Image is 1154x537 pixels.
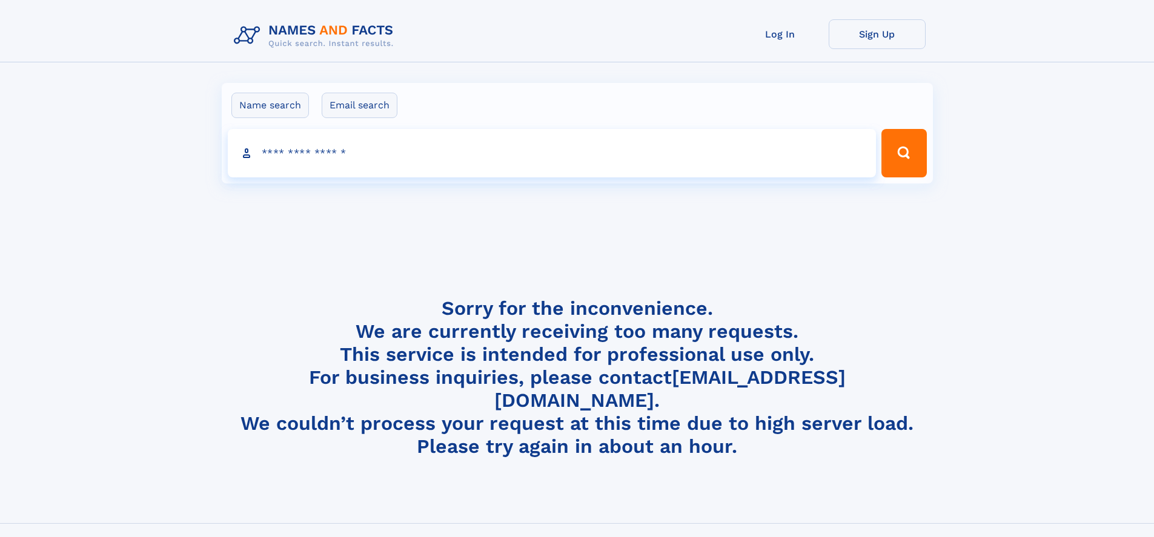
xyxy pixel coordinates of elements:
[229,19,403,52] img: Logo Names and Facts
[229,297,926,458] h4: Sorry for the inconvenience. We are currently receiving too many requests. This service is intend...
[231,93,309,118] label: Name search
[494,366,846,412] a: [EMAIL_ADDRESS][DOMAIN_NAME]
[881,129,926,177] button: Search Button
[228,129,877,177] input: search input
[732,19,829,49] a: Log In
[322,93,397,118] label: Email search
[829,19,926,49] a: Sign Up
